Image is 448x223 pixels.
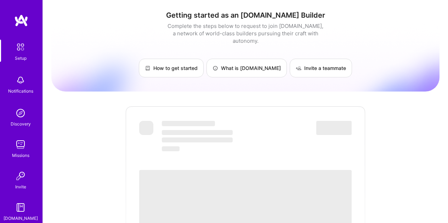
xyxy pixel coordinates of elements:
span: ‌ [162,121,215,126]
img: discovery [13,106,28,120]
a: How to get started [139,59,204,77]
div: [DOMAIN_NAME] [4,215,38,222]
a: What is [DOMAIN_NAME] [206,59,287,77]
span: ‌ [162,137,233,142]
span: ‌ [162,130,233,135]
div: Discovery [11,120,31,128]
img: bell [13,73,28,87]
img: teamwork [13,137,28,152]
div: Invite [15,183,26,190]
span: ‌ [162,146,180,151]
span: ‌ [316,121,352,135]
img: Invite a teammate [296,65,301,71]
span: ‌ [139,121,153,135]
img: What is A.Team [212,65,218,71]
div: Complete the steps below to request to join [DOMAIN_NAME], a network of world-class builders purs... [166,22,325,45]
img: logo [14,14,28,27]
img: How to get started [145,65,151,71]
h1: Getting started as an [DOMAIN_NAME] Builder [51,11,440,19]
div: Notifications [8,87,33,95]
img: setup [13,40,28,54]
div: Missions [12,152,29,159]
a: Invite a teammate [290,59,352,77]
div: Setup [15,54,27,62]
img: Invite [13,169,28,183]
img: guide book [13,200,28,215]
